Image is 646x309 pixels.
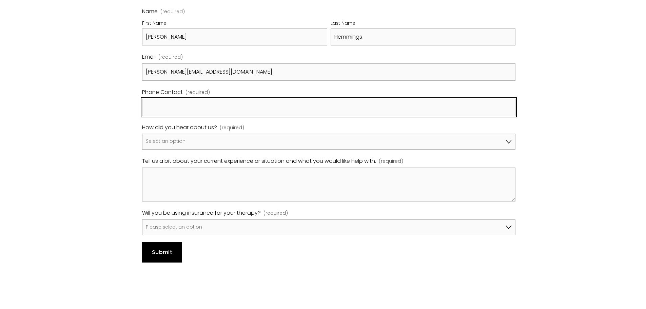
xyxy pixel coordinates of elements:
[142,52,156,62] span: Email
[160,9,185,14] span: (required)
[142,88,183,97] span: Phone Contact
[220,124,244,132] span: (required)
[142,208,261,218] span: Will you be using insurance for your therapy?
[142,242,182,262] button: SubmitSubmit
[263,209,288,218] span: (required)
[158,53,183,62] span: (required)
[152,248,172,256] span: Submit
[379,157,403,166] span: (required)
[185,89,210,97] span: (required)
[142,134,516,150] select: How did you hear about us?
[142,7,158,17] span: Name
[142,156,376,166] span: Tell us a bit about your current experience or situation and what you would like help with.
[331,19,516,28] div: Last Name
[142,123,217,133] span: How did you hear about us?
[142,219,516,235] select: Will you be using insurance for your therapy?
[142,19,327,28] div: First Name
